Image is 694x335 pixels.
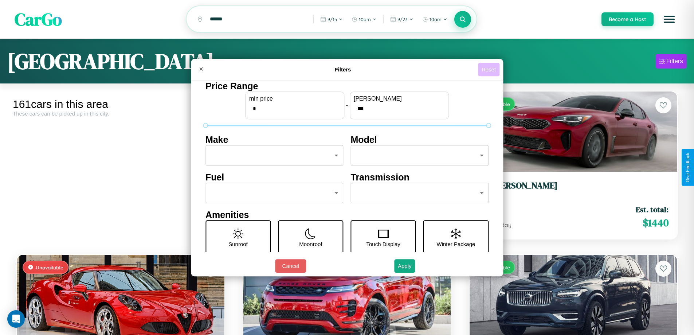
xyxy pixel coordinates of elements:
[601,12,654,26] button: Become a Host
[354,96,445,102] label: [PERSON_NAME]
[13,98,228,110] div: 161 cars in this area
[478,63,499,76] button: Reset
[208,66,478,73] h4: Filters
[351,135,489,145] h4: Model
[36,264,63,270] span: Unavailable
[387,13,417,25] button: 9/23
[13,110,228,117] div: These cars can be picked up in this city.
[351,172,489,183] h4: Transmission
[359,16,371,22] span: 10am
[15,7,62,31] span: CarGo
[397,16,408,22] span: 9 / 23
[496,221,511,229] span: / day
[249,96,340,102] label: min price
[419,13,451,25] button: 10am
[7,310,25,328] div: Open Intercom Messenger
[394,259,415,273] button: Apply
[205,81,489,91] h4: Price Range
[666,58,683,65] div: Filters
[636,204,668,215] span: Est. total:
[275,259,306,273] button: Cancel
[437,239,475,249] p: Winter Package
[228,239,248,249] p: Sunroof
[317,13,346,25] button: 9/15
[205,210,489,220] h4: Amenities
[299,239,322,249] p: Moonroof
[348,13,380,25] button: 10am
[656,54,687,69] button: Filters
[685,153,690,182] div: Give Feedback
[643,215,668,230] span: $ 1440
[478,180,668,198] a: Kia [PERSON_NAME]2024
[478,180,668,191] h3: Kia [PERSON_NAME]
[659,9,679,30] button: Open menu
[346,100,348,110] p: -
[366,239,400,249] p: Touch Display
[205,135,344,145] h4: Make
[328,16,337,22] span: 9 / 15
[205,172,344,183] h4: Fuel
[430,16,442,22] span: 10am
[7,46,214,76] h1: [GEOGRAPHIC_DATA]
